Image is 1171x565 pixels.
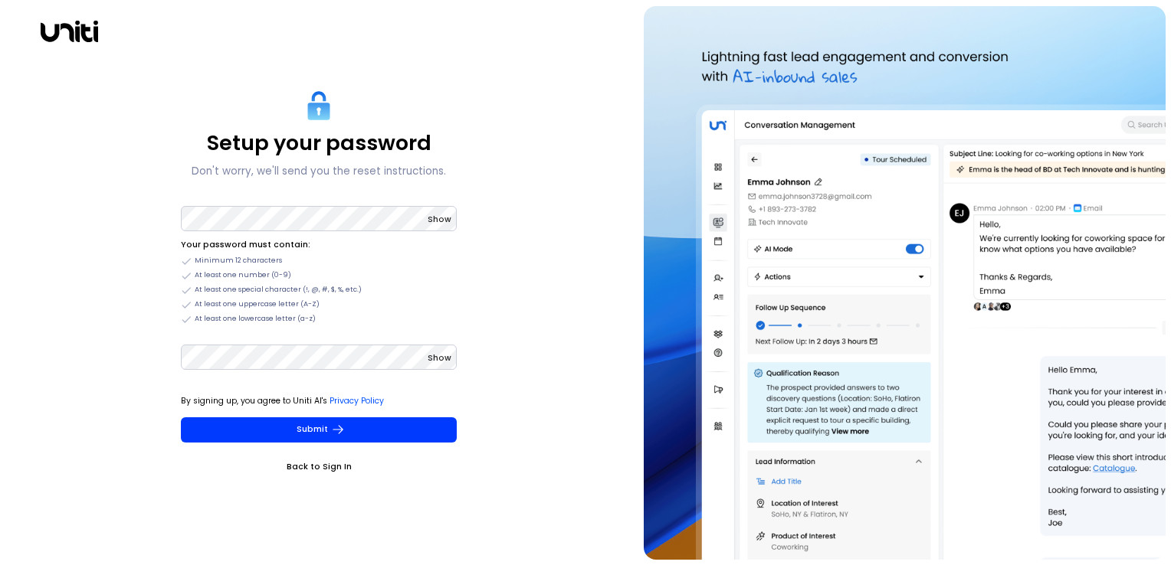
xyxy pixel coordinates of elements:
button: Show [428,351,451,366]
img: auth-hero.png [644,6,1166,560]
span: Minimum 12 characters [195,256,282,266]
p: Don't worry, we'll send you the reset instructions. [192,162,446,181]
span: At least one special character (!, @, #, $, %, etc.) [195,285,362,296]
span: At least one number (0-9) [195,270,291,281]
a: Privacy Policy [330,395,384,407]
button: Show [428,212,451,227]
p: Setup your password [207,130,431,155]
span: Show [428,352,451,364]
li: Your password must contain: [181,237,457,253]
button: Submit [181,417,457,443]
span: At least one uppercase letter (A-Z) [195,299,320,310]
a: Back to Sign In [181,459,457,475]
p: By signing up, you agree to Uniti AI's [181,394,457,409]
span: Show [428,214,451,225]
span: At least one lowercase letter (a-z) [195,314,316,325]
